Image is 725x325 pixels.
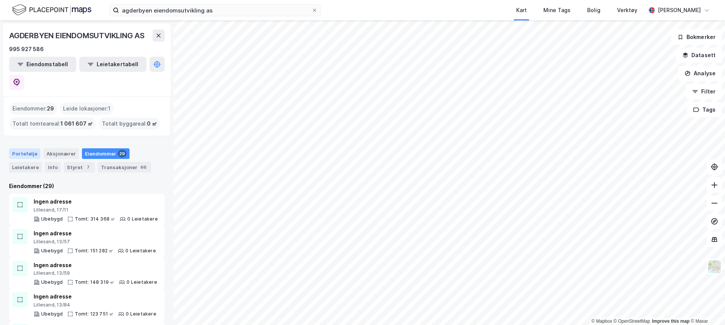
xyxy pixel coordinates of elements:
button: Filter [686,84,722,99]
div: Tomt: 123 751 ㎡ [75,311,114,317]
div: Lillesand, 13/84 [34,302,156,308]
a: Mapbox [591,319,612,324]
button: Datasett [676,48,722,63]
div: Verktøy [617,6,637,15]
span: 0 ㎡ [147,119,157,128]
div: Eiendommer (29) [9,182,165,191]
div: 0 Leietakere [127,216,157,222]
div: Totalt byggareal : [99,118,160,130]
div: Styret [64,162,95,173]
img: Z [707,260,722,274]
div: Mine Tags [543,6,571,15]
div: 995 927 586 [9,45,44,54]
div: Ubebygd [41,311,63,317]
span: 29 [47,104,54,113]
div: 0 Leietakere [126,279,157,285]
button: Analyse [678,66,722,81]
div: Tomt: 151 282 ㎡ [75,248,113,254]
div: 29 [118,150,126,157]
div: Aksjonærer [43,148,79,159]
div: Leide lokasjoner : [60,103,114,115]
div: 66 [139,163,148,171]
div: Ingen adresse [34,261,157,270]
div: Ingen adresse [34,197,158,206]
div: Ingen adresse [34,229,156,238]
div: [PERSON_NAME] [658,6,701,15]
button: Bokmerker [671,30,722,45]
div: Lillesand, 17/11 [34,207,158,213]
div: Portefølje [9,148,40,159]
div: AGDERBYEN EIENDOMSUTVIKLING AS [9,30,146,42]
div: Kart [516,6,527,15]
div: Leietakere [9,162,42,173]
button: Eiendomstabell [9,57,76,72]
div: Lillesand, 13/59 [34,270,157,276]
div: Ubebygd [41,216,63,222]
div: Eiendommer [82,148,130,159]
div: Ubebygd [41,279,63,285]
div: Tomt: 314 368 ㎡ [75,216,115,222]
button: Tags [687,102,722,117]
div: Tomt: 148 319 ㎡ [75,279,114,285]
span: 1 [108,104,111,113]
div: Info [45,162,61,173]
div: Transaksjoner [98,162,151,173]
div: 7 [84,163,92,171]
div: Ingen adresse [34,292,156,301]
iframe: Chat Widget [687,289,725,325]
div: 0 Leietakere [126,311,156,317]
div: 0 Leietakere [125,248,156,254]
a: OpenStreetMap [614,319,650,324]
a: Improve this map [652,319,690,324]
div: Ubebygd [41,248,63,254]
div: Lillesand, 13/57 [34,239,156,245]
input: Søk på adresse, matrikkel, gårdeiere, leietakere eller personer [119,5,312,16]
div: Eiendommer : [9,103,57,115]
img: logo.f888ab2527a4732fd821a326f86c7f29.svg [12,3,91,17]
div: Bolig [587,6,600,15]
div: Totalt tomteareal : [9,118,96,130]
span: 1 061 607 ㎡ [60,119,93,128]
button: Leietakertabell [79,57,147,72]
